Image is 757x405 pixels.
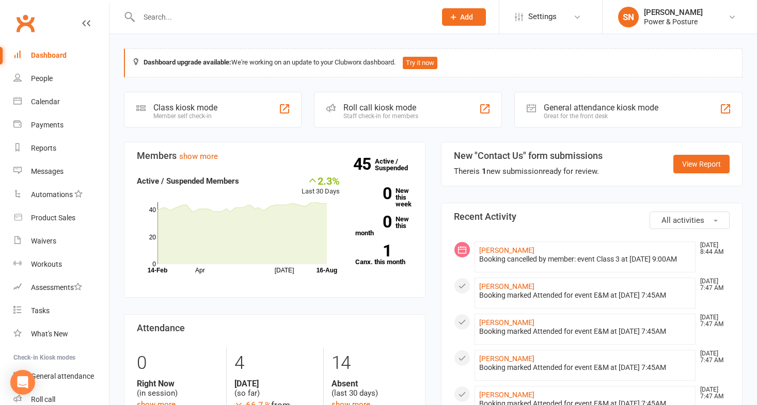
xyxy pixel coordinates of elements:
div: General attendance kiosk mode [544,103,658,112]
div: 2.3% [302,175,340,186]
time: [DATE] 7:47 AM [695,386,729,400]
time: [DATE] 7:47 AM [695,314,729,328]
a: Calendar [13,90,109,114]
button: All activities [650,212,730,229]
a: Product Sales [13,206,109,230]
strong: 1 [482,167,486,176]
time: [DATE] 7:47 AM [695,278,729,291]
div: Open Intercom Messenger [10,370,35,395]
div: Booking marked Attended for event E&M at [DATE] 7:45AM [479,327,691,336]
a: Clubworx [12,10,38,36]
div: Tasks [31,306,50,315]
div: Roll call [31,395,55,403]
div: 0 [137,348,218,379]
div: Waivers [31,237,56,245]
a: 0New this week [355,187,413,207]
a: Workouts [13,253,109,276]
div: Staff check-in for members [343,112,418,120]
div: Payments [31,121,64,129]
a: Assessments [13,276,109,299]
a: [PERSON_NAME] [479,318,534,327]
div: [PERSON_NAME] [644,8,703,17]
strong: Active / Suspended Members [137,176,239,186]
div: Booking marked Attended for event E&M at [DATE] 7:45AM [479,291,691,300]
div: Member self check-in [153,112,217,120]
div: Reports [31,144,56,152]
strong: Absent [332,379,413,388]
button: Add [442,8,486,26]
input: Search... [136,10,429,24]
strong: Dashboard upgrade available: [144,58,231,66]
span: All activities [661,216,704,225]
div: Product Sales [31,214,75,222]
strong: 0 [355,214,391,230]
div: People [31,74,53,83]
strong: 0 [355,186,391,201]
a: View Report [673,155,730,173]
div: Messages [31,167,64,175]
a: 0New this month [355,216,413,236]
a: Automations [13,183,109,206]
div: Great for the front desk [544,112,658,120]
a: People [13,67,109,90]
a: [PERSON_NAME] [479,246,534,254]
a: Reports [13,137,109,160]
a: Messages [13,160,109,183]
div: (so far) [234,379,316,398]
button: Try it now [403,57,437,69]
div: (last 30 days) [332,379,413,398]
time: [DATE] 7:47 AM [695,350,729,364]
div: General attendance [31,372,94,380]
a: Payments [13,114,109,137]
a: What's New [13,322,109,346]
div: Roll call kiosk mode [343,103,418,112]
a: [PERSON_NAME] [479,391,534,399]
h3: Members [137,151,413,161]
a: 1Canx. this month [355,245,413,265]
div: Class kiosk mode [153,103,217,112]
h3: Recent Activity [454,212,730,222]
a: Waivers [13,230,109,253]
div: (in session) [137,379,218,398]
div: Booking marked Attended for event E&M at [DATE] 7:45AM [479,363,691,372]
div: SN [618,7,639,27]
div: Booking cancelled by member: event Class 3 at [DATE] 9:00AM [479,255,691,264]
div: Dashboard [31,51,67,59]
strong: 1 [355,243,391,258]
h3: New "Contact Us" form submissions [454,151,603,161]
div: There is new submission ready for review. [454,165,603,177]
time: [DATE] 8:44 AM [695,242,729,255]
a: Tasks [13,299,109,322]
a: [PERSON_NAME] [479,282,534,290]
div: Calendar [31,98,60,106]
div: Automations [31,190,73,199]
span: Settings [528,5,557,28]
strong: 45 [353,156,375,172]
span: Add [460,13,473,21]
a: [PERSON_NAME] [479,354,534,363]
div: 14 [332,348,413,379]
div: 4 [234,348,316,379]
strong: Right Now [137,379,218,388]
div: Workouts [31,260,62,268]
div: Assessments [31,283,82,291]
a: 45Active / Suspended [375,150,420,179]
div: Last 30 Days [302,175,340,197]
strong: [DATE] [234,379,316,388]
h3: Attendance [137,323,413,333]
a: General attendance kiosk mode [13,365,109,388]
div: Power & Posture [644,17,703,26]
a: Dashboard [13,44,109,67]
div: We're working on an update to your Clubworx dashboard. [124,48,743,77]
a: show more [179,152,218,161]
div: What's New [31,330,68,338]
